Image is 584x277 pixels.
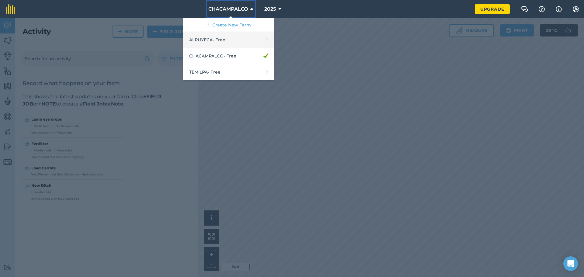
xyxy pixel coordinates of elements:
[556,5,562,13] img: svg+xml;base64,PHN2ZyB4bWxucz0iaHR0cDovL3d3dy53My5vcmcvMjAwMC9zdmciIHdpZHRoPSIxNyIgaGVpZ2h0PSIxNy...
[521,6,528,12] img: Two speech bubbles overlapping with the left bubble in the forefront
[208,5,248,13] span: CHACAMPALCO
[183,32,274,48] a: ALPUYECA- Free
[6,4,15,14] img: fieldmargin Logo
[183,18,274,32] a: Create New Farm
[183,48,274,64] a: CHACAMPALCO- Free
[563,256,578,271] div: Open Intercom Messenger
[264,5,276,13] span: 2025
[572,6,579,12] img: A cog icon
[183,64,274,80] a: TEMILPA- Free
[475,4,510,14] a: Upgrade
[538,6,545,12] img: A question mark icon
